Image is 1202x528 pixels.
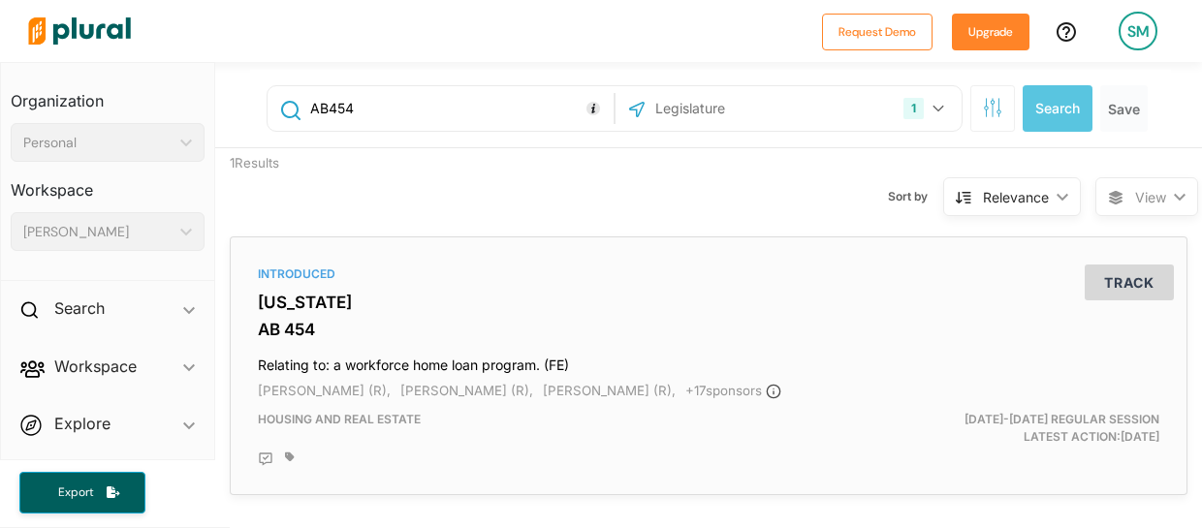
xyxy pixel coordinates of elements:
h2: Search [54,297,105,319]
div: Latest Action: [DATE] [864,411,1174,446]
span: View [1135,187,1166,207]
span: Sort by [888,188,943,205]
a: SM [1103,4,1173,58]
span: Housing and Real Estate [258,412,421,426]
span: [PERSON_NAME] (R), [258,383,391,398]
h3: Organization [11,73,205,115]
span: Export [45,484,107,501]
input: Legislature [653,90,861,127]
h2: Workspace [54,356,137,377]
h3: AB 454 [258,320,1159,339]
a: Request Demo [822,21,933,42]
button: Upgrade [952,14,1029,50]
span: [PERSON_NAME] (R), [543,383,676,398]
button: Track [1085,264,1174,300]
div: Add Position Statement [258,451,273,467]
div: Personal [23,133,173,153]
div: Introduced [258,265,1159,283]
div: Tooltip anchor [585,100,602,117]
div: Relevance [983,187,1049,207]
button: Export [19,472,145,513]
h3: Workspace [11,162,205,204]
div: [PERSON_NAME] [23,222,173,242]
div: Add tags [285,451,295,463]
a: Upgrade [952,21,1029,42]
input: Enter keywords, bill # or legislator name [308,90,609,127]
div: SM [1119,12,1157,50]
button: Request Demo [822,14,933,50]
span: [DATE]-[DATE] Regular Session [965,412,1159,426]
span: Search Filters [983,98,1002,114]
h3: [US_STATE] [258,293,1159,312]
span: + 17 sponsor s [685,383,781,398]
button: Save [1100,85,1148,132]
span: [PERSON_NAME] (R), [400,383,533,398]
button: 1 [896,90,957,127]
h4: Relating to: a workforce home loan program. (FE) [258,348,1159,374]
div: 1 [903,98,924,119]
button: Search [1023,85,1092,132]
div: 1 Results [215,148,461,222]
